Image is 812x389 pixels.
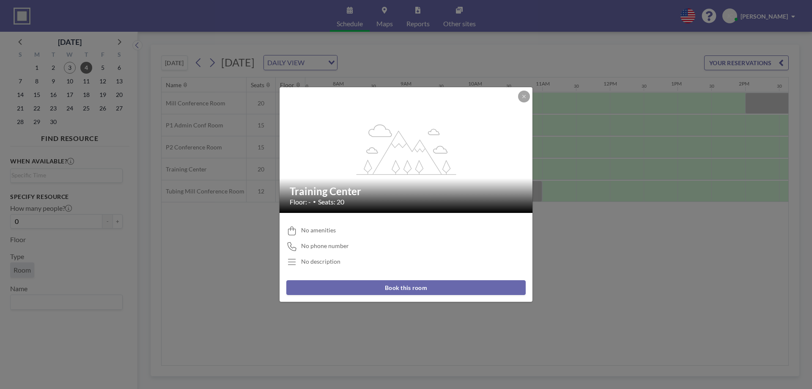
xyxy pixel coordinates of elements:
div: No description [301,258,340,265]
span: • [313,199,316,205]
button: Book this room [286,280,526,295]
span: No amenities [301,226,336,234]
span: Floor: - [290,198,311,206]
span: No phone number [301,242,349,250]
span: Seats: 20 [318,198,344,206]
g: flex-grow: 1.2; [357,124,456,174]
h2: Training Center [290,185,523,198]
